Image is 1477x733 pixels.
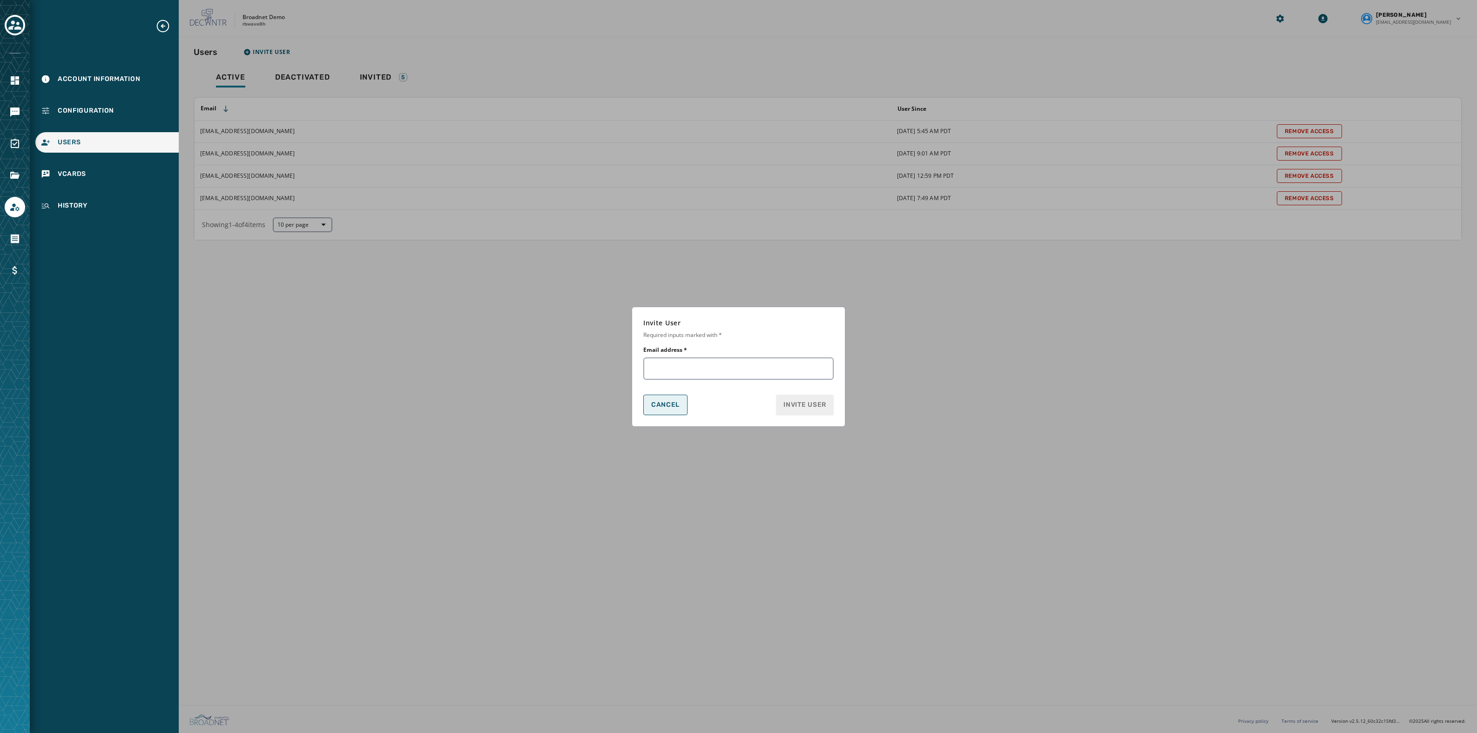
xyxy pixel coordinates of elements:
p: Required inputs marked with * [643,331,834,339]
button: Invite User [776,395,834,415]
span: Invite User [783,400,826,410]
span: Cancel [651,401,680,409]
label: Email address * [643,346,687,354]
button: Cancel [643,395,688,415]
h3: Invite User [643,318,681,328]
